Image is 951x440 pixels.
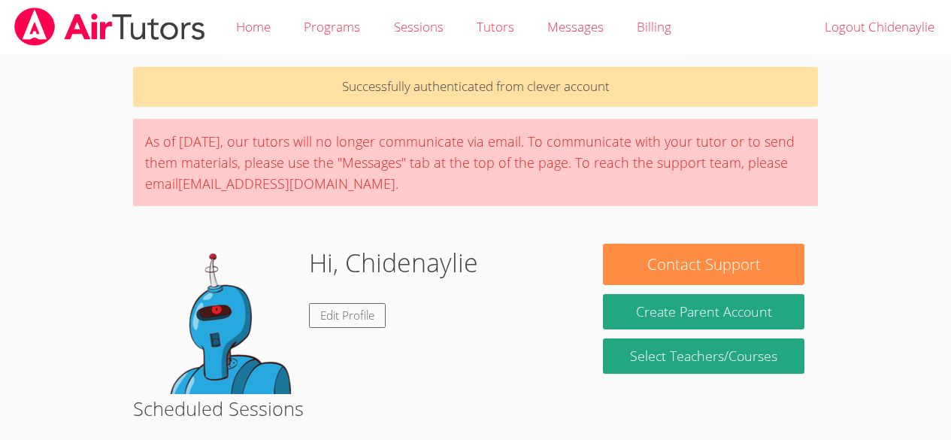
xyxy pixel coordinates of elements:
img: default.png [147,244,297,394]
button: Contact Support [603,244,804,285]
h1: Hi, Chidenaylie [309,244,478,282]
span: Messages [547,18,604,35]
button: Create Parent Account [603,294,804,329]
a: Select Teachers/Courses [603,338,804,374]
a: Edit Profile [309,303,386,328]
p: Successfully authenticated from clever account [133,67,818,107]
div: As of [DATE], our tutors will no longer communicate via email. To communicate with your tutor or ... [133,119,818,206]
h2: Scheduled Sessions [133,394,818,423]
img: airtutors_banner-c4298cdbf04f3fff15de1276eac7730deb9818008684d7c2e4769d2f7ddbe033.png [13,8,207,46]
